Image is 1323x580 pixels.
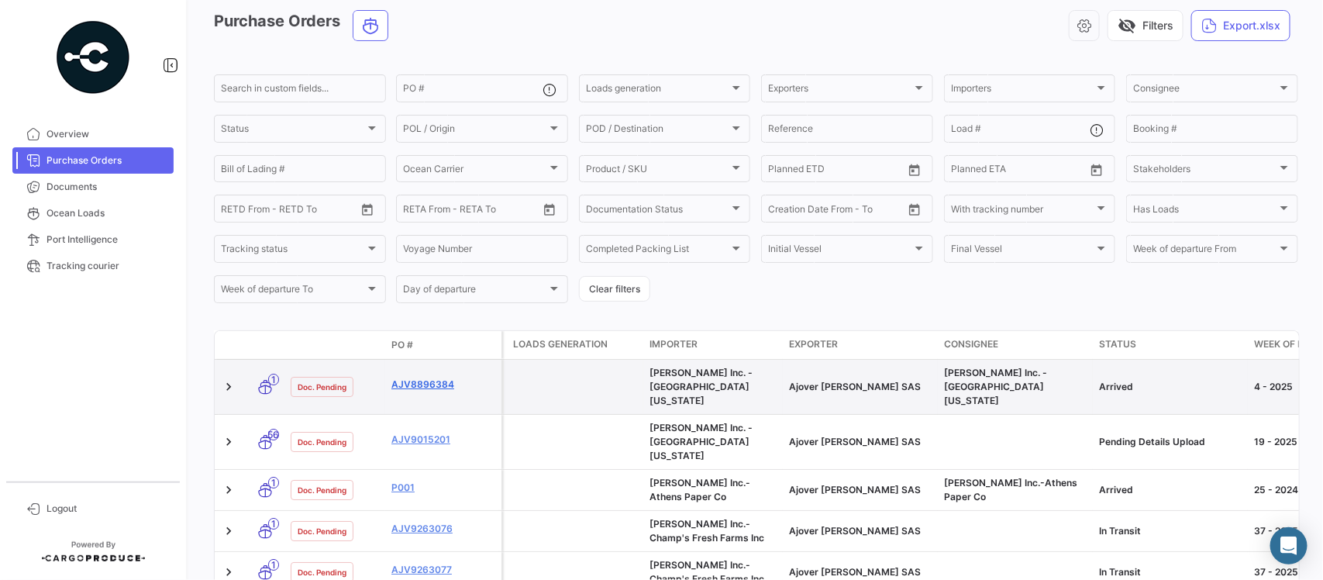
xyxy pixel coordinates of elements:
input: From [403,205,425,216]
span: Consignee [1133,85,1277,96]
a: Ocean Loads [12,200,174,226]
button: visibility_offFilters [1108,10,1183,41]
div: In Transit [1099,524,1242,538]
span: Completed Packing List [586,246,730,257]
a: Overview [12,121,174,147]
div: Abrir Intercom Messenger [1270,527,1307,564]
input: To [801,166,865,177]
span: Ocean Loads [47,206,167,220]
img: powered-by.png [54,19,132,96]
span: Darnel Inc.-Athens Paper Co [944,477,1077,502]
a: Expand/Collapse Row [221,523,236,539]
span: POD / Destination [586,126,730,136]
span: Ajover Darnel SAS [789,566,921,578]
a: P001 [391,481,495,495]
datatable-header-cell: Consignee [938,331,1093,359]
span: Ajover Darnel SAS [789,436,921,447]
span: Exporter [789,337,838,351]
span: Documents [47,180,167,194]
span: Status [1099,337,1136,351]
a: Documents [12,174,174,200]
span: Purchase Orders [47,154,167,167]
span: 1 [268,559,279,571]
span: Ajover Darnel SAS [789,381,921,392]
datatable-header-cell: Doc. Status [284,339,385,351]
span: Importer [649,337,698,351]
datatable-header-cell: Transport mode [246,339,284,351]
span: Doc. Pending [298,484,346,496]
span: Darnel Inc. - Bodega North Carolina [944,367,1047,406]
span: Initial Vessel [768,246,912,257]
a: Expand/Collapse Row [221,564,236,580]
input: From [768,205,790,216]
datatable-header-cell: Importer [643,331,783,359]
span: 1 [268,374,279,385]
span: Product / SKU [586,166,730,177]
span: 1 [268,518,279,530]
input: To [984,166,1048,177]
span: Overview [47,127,167,141]
a: AJV9263076 [391,522,495,536]
span: Day of departure [403,286,547,297]
span: Consignee [944,337,998,351]
a: Expand/Collapse Row [221,379,236,395]
a: AJV9015201 [391,433,495,447]
input: To [801,205,865,216]
span: Week of departure To [221,286,365,297]
button: Ocean [353,11,388,40]
span: Final Vessel [951,246,1095,257]
span: POL / Origin [403,126,547,136]
button: Open calendar [356,198,379,221]
div: Pending Details Upload [1099,435,1242,449]
span: Ajover Darnel SAS [789,525,921,537]
div: Arrived [1099,380,1242,394]
input: To [253,205,318,216]
a: Port Intelligence [12,226,174,253]
datatable-header-cell: Exporter [783,331,938,359]
span: Tracking status [221,246,365,257]
span: PO # [391,338,413,352]
input: From [221,205,243,216]
button: Clear filters [579,276,650,302]
input: From [768,166,790,177]
a: AJV9263077 [391,563,495,577]
span: Darnel Inc.-Athens Paper Co [649,477,750,502]
datatable-header-cell: Loads generation [504,331,643,359]
span: Week of departure From [1133,246,1277,257]
a: Tracking courier [12,253,174,279]
span: Darnel Inc.-Champ's Fresh Farms Inc [649,518,764,544]
span: Exporters [768,85,912,96]
span: 1 [268,477,279,489]
h3: Purchase Orders [214,10,393,41]
button: Open calendar [1085,158,1108,181]
input: To [436,205,500,216]
button: Open calendar [538,198,561,221]
a: Expand/Collapse Row [221,482,236,498]
button: Open calendar [903,198,926,221]
span: Darnel Inc. - Bodega North Carolina [649,367,753,406]
span: Documentation Status [586,205,730,216]
span: Doc. Pending [298,566,346,578]
span: With tracking number [951,205,1095,216]
button: Export.xlsx [1191,10,1290,41]
datatable-header-cell: PO # [385,332,501,358]
span: Doc. Pending [298,381,346,393]
span: visibility_off [1118,16,1136,35]
span: Doc. Pending [298,436,346,448]
span: Ajover Darnel SAS [789,484,921,495]
span: 56 [268,429,279,440]
span: Ocean Carrier [403,166,547,177]
input: From [951,166,973,177]
div: In Transit [1099,565,1242,579]
span: Stakeholders [1133,166,1277,177]
div: Arrived [1099,483,1242,497]
span: Tracking courier [47,259,167,273]
span: Loads generation [513,337,608,351]
a: AJV8896384 [391,378,495,392]
a: Purchase Orders [12,147,174,174]
button: Open calendar [903,158,926,181]
a: Expand/Collapse Row [221,434,236,450]
span: Loads generation [586,85,730,96]
span: Importers [951,85,1095,96]
span: Darnel Inc. - Bodega North Carolina [649,422,753,461]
